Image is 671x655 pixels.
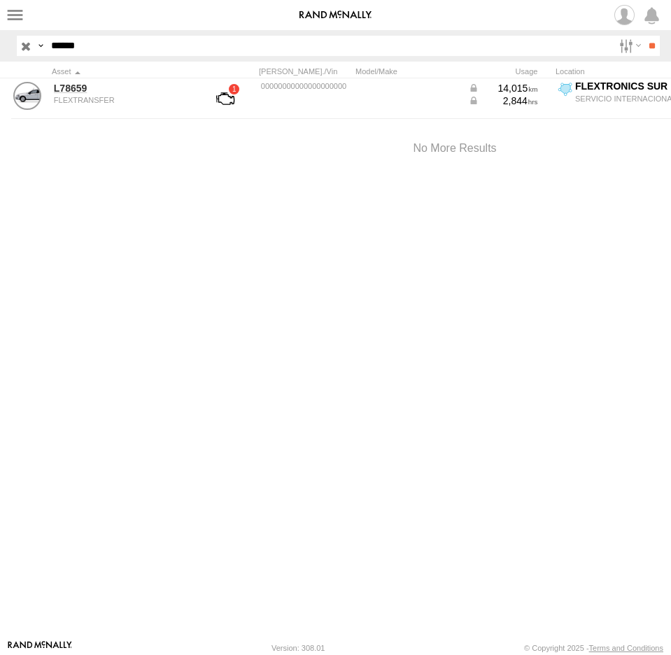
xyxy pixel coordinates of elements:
div: undefined [54,96,190,104]
div: © Copyright 2025 - [524,644,663,652]
div: Data from Vehicle CANbus [468,94,538,107]
a: Visit our Website [8,641,72,655]
a: View Asset Details [13,82,41,110]
div: Model/Make [355,66,460,76]
div: Data from Vehicle CANbus [468,82,538,94]
div: [PERSON_NAME]./Vin [259,66,350,76]
a: L78659 [54,82,190,94]
div: Version: 308.01 [271,644,325,652]
div: Usage [466,66,550,76]
img: rand-logo.svg [299,10,372,20]
div: Click to Sort [52,66,192,76]
a: View Asset with Fault/s [199,82,251,115]
label: Search Query [35,36,46,56]
a: Terms and Conditions [589,644,663,652]
label: Search Filter Options [614,36,644,56]
div: 00000000000000000000 [261,82,348,90]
